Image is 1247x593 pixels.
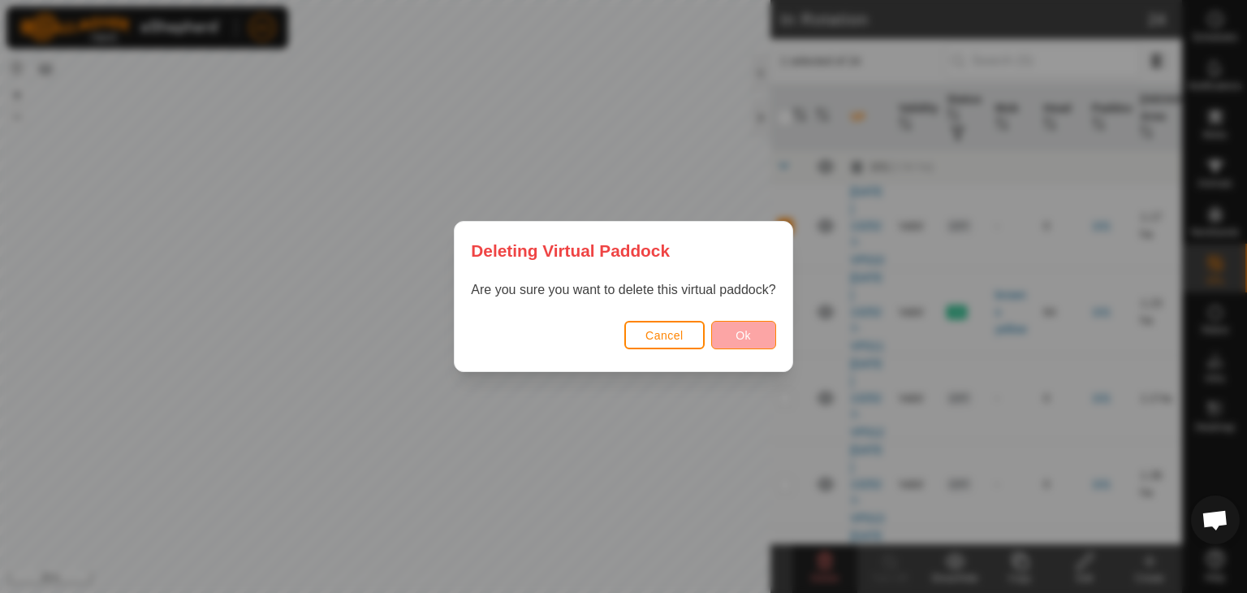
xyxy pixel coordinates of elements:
div: Open chat [1191,496,1240,544]
span: Ok [736,329,751,342]
button: Ok [711,321,776,349]
span: Deleting Virtual Paddock [471,238,670,263]
span: Cancel [645,329,684,342]
button: Cancel [624,321,705,349]
p: Are you sure you want to delete this virtual paddock? [471,280,775,300]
